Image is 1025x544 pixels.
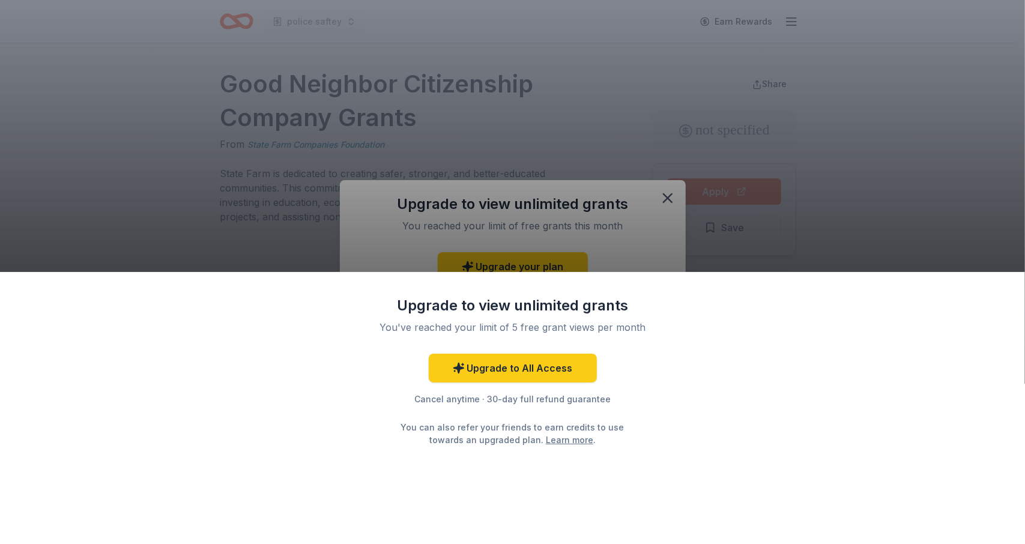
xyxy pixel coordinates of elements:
div: Cancel anytime · 30-day full refund guarantee [357,392,669,406]
a: Upgrade to All Access [429,354,597,382]
div: You've reached your limit of 5 free grant views per month [371,320,655,334]
div: Upgrade to view unlimited grants [357,296,669,315]
a: Learn more [546,434,593,446]
div: You can also refer your friends to earn credits to use towards an upgraded plan. . [390,421,635,446]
